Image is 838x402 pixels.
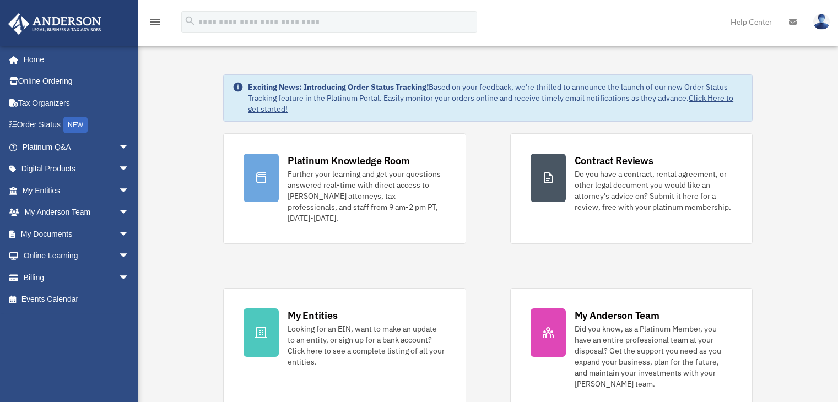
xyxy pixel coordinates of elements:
i: search [184,15,196,27]
span: arrow_drop_down [118,180,140,202]
span: arrow_drop_down [118,202,140,224]
a: Platinum Q&Aarrow_drop_down [8,136,146,158]
span: arrow_drop_down [118,223,140,246]
a: My Entitiesarrow_drop_down [8,180,146,202]
div: Based on your feedback, we're thrilled to announce the launch of our new Order Status Tracking fe... [248,82,743,115]
a: Events Calendar [8,289,146,311]
span: arrow_drop_down [118,158,140,181]
a: Home [8,48,140,70]
a: Online Learningarrow_drop_down [8,245,146,267]
img: User Pic [813,14,830,30]
span: arrow_drop_down [118,267,140,289]
a: Tax Organizers [8,92,146,114]
a: Digital Productsarrow_drop_down [8,158,146,180]
a: Contract Reviews Do you have a contract, rental agreement, or other legal document you would like... [510,133,753,244]
a: Online Ordering [8,70,146,93]
a: My Documentsarrow_drop_down [8,223,146,245]
a: menu [149,19,162,29]
span: arrow_drop_down [118,136,140,159]
a: Order StatusNEW [8,114,146,137]
div: Looking for an EIN, want to make an update to an entity, or sign up for a bank account? Click her... [288,323,445,367]
div: My Entities [288,308,337,322]
a: Click Here to get started! [248,93,733,114]
a: Billingarrow_drop_down [8,267,146,289]
strong: Exciting News: Introducing Order Status Tracking! [248,82,429,92]
div: Further your learning and get your questions answered real-time with direct access to [PERSON_NAM... [288,169,445,224]
div: Contract Reviews [575,154,653,167]
i: menu [149,15,162,29]
div: Did you know, as a Platinum Member, you have an entire professional team at your disposal? Get th... [575,323,732,389]
a: My Anderson Teamarrow_drop_down [8,202,146,224]
div: Do you have a contract, rental agreement, or other legal document you would like an attorney's ad... [575,169,732,213]
a: Platinum Knowledge Room Further your learning and get your questions answered real-time with dire... [223,133,466,244]
span: arrow_drop_down [118,245,140,268]
div: My Anderson Team [575,308,659,322]
img: Anderson Advisors Platinum Portal [5,13,105,35]
div: Platinum Knowledge Room [288,154,410,167]
div: NEW [63,117,88,133]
